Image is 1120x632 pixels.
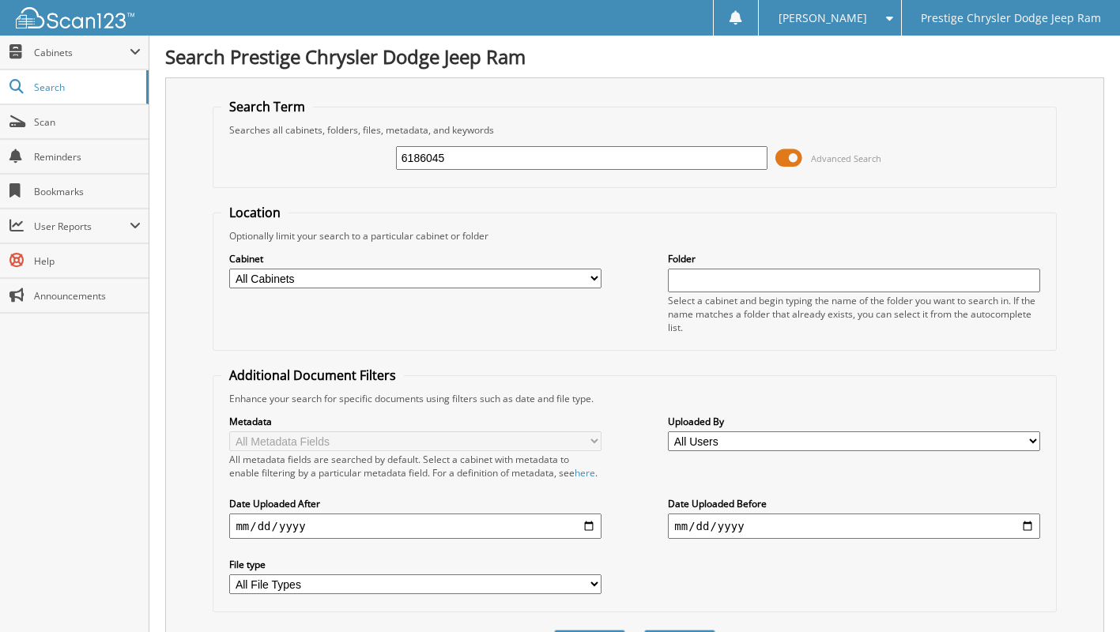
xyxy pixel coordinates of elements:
[668,513,1039,539] input: end
[668,294,1039,334] div: Select a cabinet and begin typing the name of the folder you want to search in. If the name match...
[575,466,595,480] a: here
[229,513,601,539] input: start
[165,43,1104,70] h1: Search Prestige Chrysler Dodge Jeep Ram
[221,229,1047,243] div: Optionally limit your search to a particular cabinet or folder
[34,289,141,303] span: Announcements
[16,7,134,28] img: scan123-logo-white.svg
[34,46,130,59] span: Cabinets
[221,392,1047,405] div: Enhance your search for specific documents using filters such as date and file type.
[34,254,141,268] span: Help
[668,497,1039,510] label: Date Uploaded Before
[921,13,1101,23] span: Prestige Chrysler Dodge Jeep Ram
[229,558,601,571] label: File type
[34,81,138,94] span: Search
[34,185,141,198] span: Bookmarks
[668,415,1039,428] label: Uploaded By
[221,367,404,384] legend: Additional Document Filters
[221,98,313,115] legend: Search Term
[221,123,1047,137] div: Searches all cabinets, folders, files, metadata, and keywords
[668,252,1039,265] label: Folder
[34,150,141,164] span: Reminders
[34,220,130,233] span: User Reports
[229,453,601,480] div: All metadata fields are searched by default. Select a cabinet with metadata to enable filtering b...
[811,152,881,164] span: Advanced Search
[34,115,141,129] span: Scan
[779,13,867,23] span: [PERSON_NAME]
[229,497,601,510] label: Date Uploaded After
[229,252,601,265] label: Cabinet
[221,204,288,221] legend: Location
[229,415,601,428] label: Metadata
